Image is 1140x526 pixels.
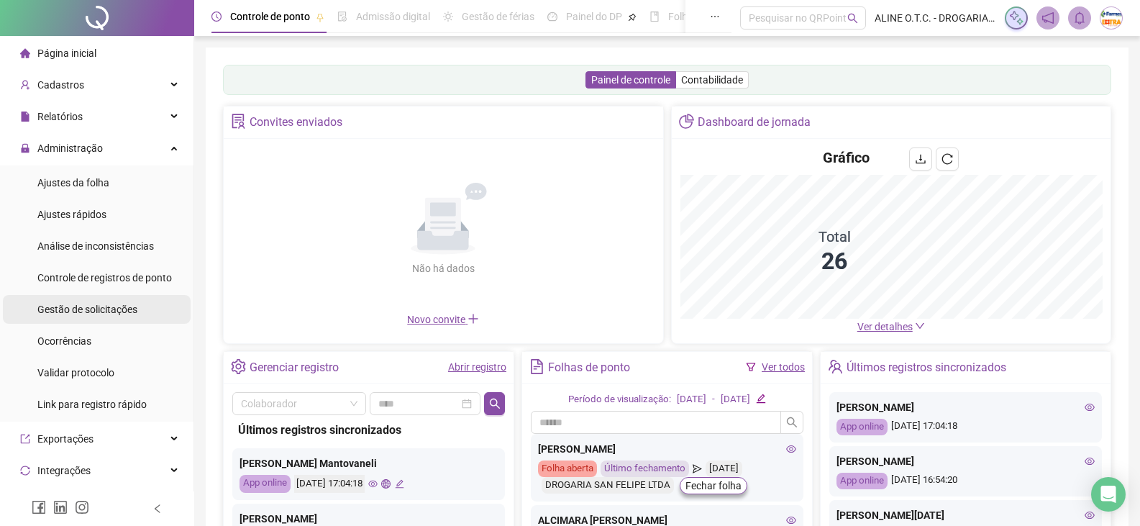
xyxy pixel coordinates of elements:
span: book [649,12,660,22]
span: plus [468,313,479,325]
span: pushpin [628,13,637,22]
span: eye [1085,456,1095,466]
span: home [20,48,30,58]
div: [DATE] [721,392,750,407]
a: Ver todos [762,361,805,373]
span: team [828,359,843,374]
span: Validar protocolo [37,367,114,378]
span: edit [395,479,404,489]
span: Controle de registros de ponto [37,272,172,284]
span: Cadastros [37,79,84,91]
span: user-add [20,80,30,90]
a: Ver detalhes down [857,321,925,332]
div: [DATE] [677,392,706,407]
span: Ajustes da folha [37,177,109,189]
span: setting [231,359,246,374]
span: Novo convite [407,314,479,325]
span: download [915,153,926,165]
div: Último fechamento [601,461,689,477]
span: search [489,398,501,409]
div: [PERSON_NAME] [836,399,1095,415]
span: Gestão de solicitações [37,304,137,315]
span: left [152,504,163,514]
div: [DATE] [706,461,742,477]
div: Período de visualização: [568,392,671,407]
span: dashboard [547,12,557,22]
span: ellipsis [710,12,720,22]
span: eye [368,479,378,489]
span: down [915,321,925,331]
span: clock-circle [211,12,222,22]
div: App online [836,419,888,435]
span: Análise de inconsistências [37,240,154,252]
span: Administração [37,142,103,154]
span: file [20,112,30,122]
span: eye [1085,510,1095,520]
span: Controle de ponto [230,11,310,22]
div: Gerenciar registro [250,355,339,380]
span: Ocorrências [37,335,91,347]
div: Últimos registros sincronizados [238,421,499,439]
span: Integrações [37,465,91,476]
span: facebook [32,500,46,514]
img: sparkle-icon.fc2bf0ac1784a2077858766a79e2daf3.svg [1008,10,1024,26]
span: filter [746,362,756,372]
div: Dashboard de jornada [698,110,811,135]
span: Contabilidade [681,74,743,86]
div: [PERSON_NAME] Mantovaneli [240,455,498,471]
button: Fechar folha [680,477,747,494]
div: Folhas de ponto [548,355,630,380]
span: Ver detalhes [857,321,913,332]
span: reload [941,153,953,165]
span: notification [1041,12,1054,24]
span: search [786,417,798,428]
div: [DATE] 16:54:20 [836,473,1095,489]
div: [DATE] 17:04:18 [836,419,1095,435]
span: pie-chart [679,114,694,129]
span: Folha de pagamento [668,11,760,22]
div: Não há dados [377,260,509,276]
div: [PERSON_NAME][DATE] [836,507,1095,523]
div: DROGARIA SAN FELIPE LTDA [542,477,674,494]
div: Folha aberta [538,461,597,477]
div: Open Intercom Messenger [1091,477,1126,512]
span: export [20,434,30,444]
span: linkedin [53,500,68,514]
img: 66417 [1100,7,1122,29]
span: Link para registro rápido [37,399,147,410]
span: eye [1085,402,1095,412]
span: file-done [337,12,347,22]
span: Página inicial [37,47,96,59]
div: App online [836,473,888,489]
span: sync [20,466,30,476]
span: Relatórios [37,111,83,122]
div: App online [240,475,291,493]
span: bell [1073,12,1086,24]
span: pushpin [316,13,324,22]
span: Ajustes rápidos [37,209,106,220]
span: Exportações [37,433,94,445]
span: file-text [529,359,544,374]
span: global [381,479,391,489]
span: Painel do DP [566,11,622,22]
span: Fechar folha [685,478,742,494]
h4: Gráfico [823,148,870,168]
div: [PERSON_NAME] [836,453,1095,469]
span: sun [443,12,453,22]
div: Últimos registros sincronizados [847,355,1006,380]
span: search [847,13,858,24]
div: - [712,392,715,407]
div: [PERSON_NAME] [538,441,796,457]
span: lock [20,143,30,153]
span: ALINE O.T.C. - DROGARIA [GEOGRAPHIC_DATA] [875,10,996,26]
span: Gestão de férias [462,11,534,22]
span: Painel de controle [591,74,670,86]
a: Abrir registro [448,361,506,373]
span: eye [786,515,796,525]
div: Convites enviados [250,110,342,135]
div: [DATE] 17:04:18 [294,475,365,493]
span: eye [786,444,796,454]
span: instagram [75,500,89,514]
span: send [693,461,702,477]
span: Admissão digital [356,11,430,22]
